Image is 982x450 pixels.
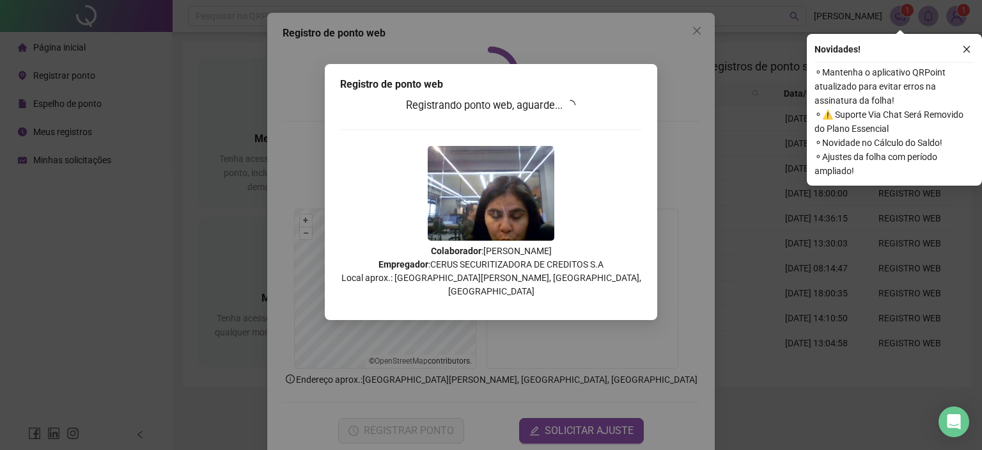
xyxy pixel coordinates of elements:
strong: Colaborador [431,246,481,256]
span: ⚬ Mantenha o aplicativo QRPoint atualizado para evitar erros na assinatura da folha! [814,65,974,108]
span: Novidades ! [814,42,861,56]
span: ⚬ Ajustes da folha com período ampliado! [814,150,974,178]
span: ⚬ ⚠️ Suporte Via Chat Será Removido do Plano Essencial [814,108,974,136]
div: Registro de ponto web [340,77,642,92]
span: loading [564,99,577,112]
img: Z [428,146,554,241]
span: close [962,45,971,54]
h3: Registrando ponto web, aguarde... [340,97,642,114]
strong: Empregador [378,259,428,269]
span: ⚬ Novidade no Cálculo do Saldo! [814,136,974,150]
p: : [PERSON_NAME] : CERUS SECURITIZADORA DE CREDITOS S.A Local aprox.: [GEOGRAPHIC_DATA][PERSON_NAM... [340,245,642,298]
div: Open Intercom Messenger [939,406,969,437]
